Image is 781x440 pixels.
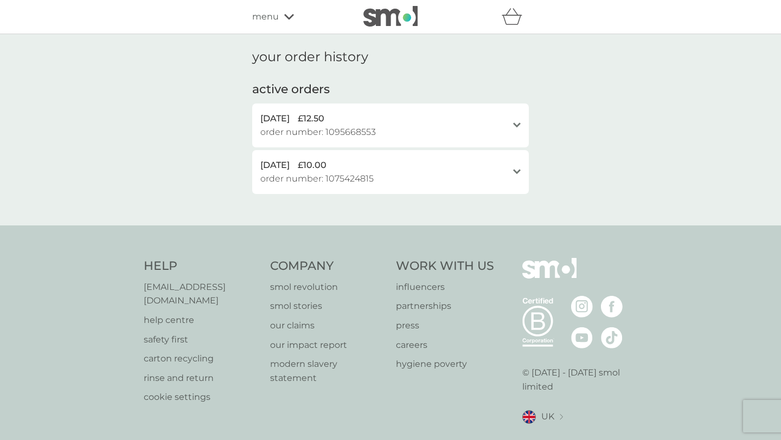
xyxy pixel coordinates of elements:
[502,6,529,28] div: basket
[396,357,494,371] a: hygiene poverty
[144,390,259,404] a: cookie settings
[252,49,368,65] h1: your order history
[252,81,330,98] h2: active orders
[560,414,563,420] img: select a new location
[396,299,494,313] a: partnerships
[522,410,536,424] img: UK flag
[260,112,290,126] span: [DATE]
[571,296,593,318] img: visit the smol Instagram page
[396,338,494,352] a: careers
[522,366,638,393] p: © [DATE] - [DATE] smol limited
[144,258,259,275] h4: Help
[571,327,593,348] img: visit the smol Youtube page
[601,296,623,318] img: visit the smol Facebook page
[522,258,577,295] img: smol
[298,112,324,126] span: £12.50
[363,6,418,27] img: smol
[396,258,494,275] h4: Work With Us
[144,371,259,385] a: rinse and return
[541,410,554,424] span: UK
[144,352,259,366] a: carton recycling
[260,172,374,186] span: order number: 1075424815
[298,158,327,172] span: £10.00
[270,319,386,333] a: our claims
[260,158,290,172] span: [DATE]
[144,280,259,308] a: [EMAIL_ADDRESS][DOMAIN_NAME]
[396,319,494,333] a: press
[144,313,259,327] a: help centre
[270,357,386,385] a: modern slavery statement
[260,125,376,139] span: order number: 1095668553
[270,258,386,275] h4: Company
[252,10,279,24] span: menu
[270,280,386,294] a: smol revolution
[270,338,386,352] a: our impact report
[144,333,259,347] a: safety first
[270,299,386,313] a: smol stories
[601,327,623,348] img: visit the smol Tiktok page
[396,280,494,294] a: influencers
